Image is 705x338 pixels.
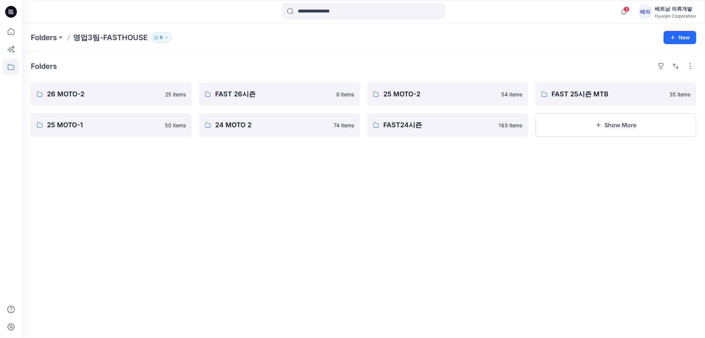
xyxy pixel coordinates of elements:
p: 54 items [501,90,522,98]
p: 0 items [336,90,354,98]
button: New [664,31,696,44]
p: 25 MOTO-2 [383,89,497,99]
p: FAST 25시즌 MTB [552,89,665,99]
a: 25 MOTO-254 items [367,82,528,106]
p: 25 items [165,90,186,98]
p: 74 items [334,121,354,129]
a: 24 MOTO 274 items [199,113,360,137]
p: 9 [160,33,163,42]
p: 50 items [165,121,186,129]
p: FAST24시즌 [383,120,494,130]
p: 35 items [669,90,690,98]
a: FAST 26시즌0 items [199,82,360,106]
div: Hyunjin Corporation [655,13,696,19]
a: FAST 25시즌 MTB35 items [535,82,696,106]
p: 26 MOTO-2 [47,89,161,99]
a: FAST24시즌163 items [367,113,528,137]
a: 26 MOTO-225 items [31,82,192,106]
div: 베트남 의류개발 [655,4,696,13]
p: FAST 26시즌 [215,89,332,99]
button: 9 [151,32,172,43]
p: 영업3팀-FASTHOUSE [73,32,148,43]
span: 3 [623,6,629,12]
p: 163 items [499,121,522,129]
div: 베의 [639,5,652,18]
p: 25 MOTO-1 [47,120,160,130]
a: 25 MOTO-150 items [31,113,192,137]
h4: Folders [31,62,57,71]
button: Show More [535,113,696,137]
p: 24 MOTO 2 [215,120,329,130]
a: Folders [31,32,57,43]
